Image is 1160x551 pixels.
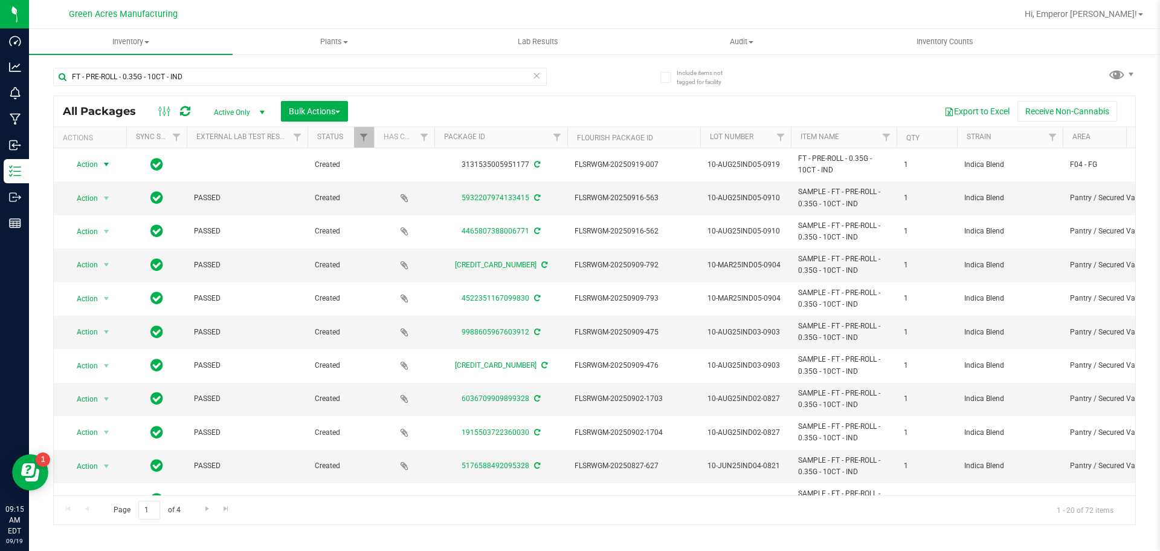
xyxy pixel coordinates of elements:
[575,494,693,506] span: FLSRWGM-20250827-628
[194,293,300,304] span: PASSED
[9,165,21,177] inline-svg: Inventory
[906,134,920,142] a: Qty
[194,360,300,371] span: PASSED
[317,132,343,141] a: Status
[798,354,889,377] span: SAMPLE - FT - PRE-ROLL - 0.35G - 10CT - IND
[99,256,114,273] span: select
[967,132,991,141] a: Strain
[66,223,98,240] span: Action
[936,101,1017,122] button: Export to Excel
[707,360,784,371] span: 10-AUG25IND03-0903
[99,491,114,508] span: select
[315,293,367,304] span: Created
[66,357,98,374] span: Action
[66,391,98,408] span: Action
[904,327,950,338] span: 1
[99,290,114,307] span: select
[798,287,889,310] span: SAMPLE - FT - PRE-ROLL - 0.35G - 10CT - IND
[1070,360,1146,371] span: Pantry / Secured Vault
[99,424,114,441] span: select
[540,361,547,370] span: Sync from Compliance System
[1070,226,1146,237] span: Pantry / Secured Vault
[532,294,540,302] span: Sync from Compliance System
[138,501,160,520] input: 1
[194,494,300,506] span: PASSED
[575,460,693,472] span: FLSRWGM-20250827-627
[9,139,21,151] inline-svg: Inbound
[289,106,340,116] span: Bulk Actions
[1043,127,1063,148] a: Filter
[904,427,950,439] span: 1
[964,327,1055,338] span: Indica Blend
[964,494,1055,506] span: Indica Blend
[707,192,784,204] span: 10-AUG25IND05-0910
[532,428,540,437] span: Sync from Compliance System
[433,159,569,171] div: 3131535005951177
[150,290,163,307] span: In Sync
[66,491,98,508] span: Action
[374,127,434,148] th: Has COA
[964,460,1055,472] span: Indica Blend
[900,36,990,47] span: Inventory Counts
[194,327,300,338] span: PASSED
[462,428,529,437] a: 1915503722360030
[1025,9,1137,19] span: Hi, Emperor [PERSON_NAME]!
[575,293,693,304] span: FLSRWGM-20250909-793
[99,324,114,341] span: select
[798,321,889,344] span: SAMPLE - FT - PRE-ROLL - 0.35G - 10CT - IND
[575,226,693,237] span: FLSRWGM-20250916-562
[69,9,178,19] span: Green Acres Manufacturing
[964,192,1055,204] span: Indica Blend
[99,357,114,374] span: select
[315,159,367,171] span: Created
[354,127,374,148] a: Filter
[66,190,98,207] span: Action
[103,501,190,520] span: Page of 4
[575,259,693,271] span: FLSRWGM-20250909-792
[462,461,529,470] a: 5176588492095328
[198,501,216,517] a: Go to the next page
[964,427,1055,439] span: Indica Blend
[707,393,784,405] span: 10-AUG25IND02-0827
[640,29,843,54] a: Audit
[444,132,485,141] a: Package ID
[798,455,889,478] span: SAMPLE - FT - PRE-ROLL - 0.35G - 10CT - IND
[707,259,784,271] span: 10-MAR25IND05-0904
[964,360,1055,371] span: Indica Blend
[964,259,1055,271] span: Indica Blend
[1047,501,1123,519] span: 1 - 20 of 72 items
[1070,327,1146,338] span: Pantry / Secured Vault
[532,160,540,169] span: Sync from Compliance System
[532,394,540,403] span: Sync from Compliance System
[9,217,21,229] inline-svg: Reports
[29,29,233,54] a: Inventory
[904,192,950,204] span: 1
[707,293,784,304] span: 10-MAR25IND05-0904
[904,293,950,304] span: 1
[288,127,308,148] a: Filter
[150,357,163,374] span: In Sync
[798,220,889,243] span: SAMPLE - FT - PRE-ROLL - 0.35G - 10CT - IND
[167,127,187,148] a: Filter
[99,458,114,475] span: select
[904,360,950,371] span: 1
[532,328,540,336] span: Sync from Compliance System
[455,261,536,269] a: [CREDIT_CARD_NUMBER]
[798,488,889,511] span: SAMPLE - FT - PRE-ROLL - 0.35G - 10CT - IND
[233,36,436,47] span: Plants
[904,226,950,237] span: 1
[904,259,950,271] span: 1
[575,159,693,171] span: FLSRWGM-20250919-007
[771,127,791,148] a: Filter
[66,290,98,307] span: Action
[798,153,889,176] span: FT - PRE-ROLL - 0.35G - 10CT - IND
[194,226,300,237] span: PASSED
[964,393,1055,405] span: Indica Blend
[532,227,540,235] span: Sync from Compliance System
[707,460,784,472] span: 10-JUN25IND04-0821
[194,393,300,405] span: PASSED
[12,454,48,491] iframe: Resource center
[843,29,1047,54] a: Inventory Counts
[194,192,300,204] span: PASSED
